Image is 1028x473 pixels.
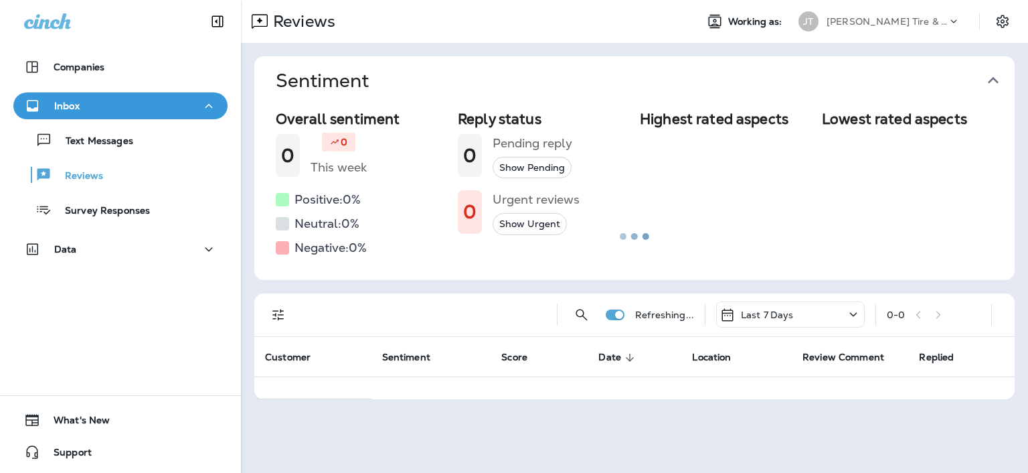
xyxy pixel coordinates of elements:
[40,447,92,463] span: Support
[13,54,228,80] button: Companies
[52,135,133,148] p: Text Messages
[13,196,228,224] button: Survey Responses
[13,407,228,433] button: What's New
[13,236,228,263] button: Data
[52,170,103,183] p: Reviews
[199,8,236,35] button: Collapse Sidebar
[13,126,228,154] button: Text Messages
[13,92,228,119] button: Inbox
[13,439,228,466] button: Support
[52,205,150,218] p: Survey Responses
[13,161,228,189] button: Reviews
[40,415,110,431] span: What's New
[54,244,77,255] p: Data
[54,100,80,111] p: Inbox
[54,62,104,72] p: Companies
